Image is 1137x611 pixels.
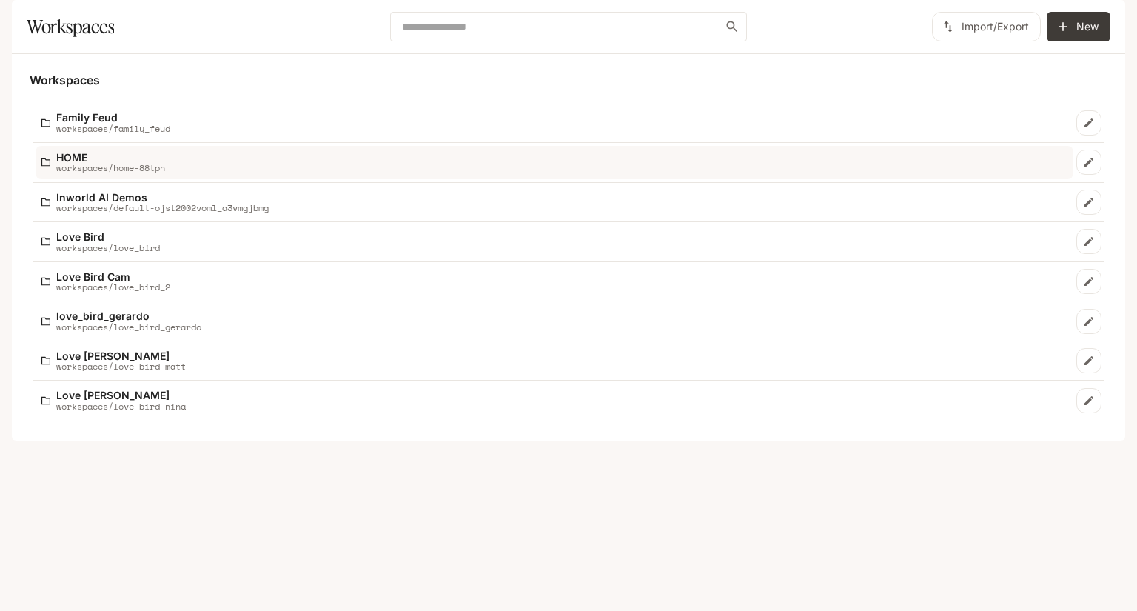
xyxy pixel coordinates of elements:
p: love_bird_gerardo [56,310,201,321]
p: workspaces/home-88tph [56,163,165,173]
p: workspaces/love_bird [56,243,160,253]
p: Family Feud [56,112,170,123]
a: Love [PERSON_NAME]workspaces/love_bird_matt [36,344,1073,378]
p: Love [PERSON_NAME] [56,350,186,361]
p: workspaces/love_bird_nina [56,401,186,411]
p: Inworld AI Demos [56,192,269,203]
h5: Workspaces [30,72,1107,88]
p: workspaces/love_bird_2 [56,282,170,292]
h1: Workspaces [27,12,114,41]
p: Love [PERSON_NAME] [56,390,186,401]
p: workspaces/default-ojst2002voml_a3vmgjbmg [56,203,269,213]
a: Edit workspace [1076,348,1101,373]
a: Love Bird Camworkspaces/love_bird_2 [36,265,1073,298]
a: Edit workspace [1076,269,1101,294]
p: Love Bird [56,231,160,242]
a: Edit workspace [1076,309,1101,334]
a: Inworld AI Demosworkspaces/default-ojst2002voml_a3vmgjbmg [36,186,1073,219]
p: workspaces/love_bird_gerardo [56,322,201,332]
a: Edit workspace [1076,190,1101,215]
p: workspaces/family_feud [56,124,170,133]
a: Edit workspace [1076,110,1101,136]
a: Love Birdworkspaces/love_bird [36,225,1073,258]
a: Edit workspace [1076,388,1101,413]
button: Create workspace [1047,12,1110,41]
a: Family Feudworkspaces/family_feud [36,106,1073,139]
a: HOMEworkspaces/home-88tph [36,146,1073,179]
button: Import/Export [932,12,1041,41]
a: love_bird_gerardoworkspaces/love_bird_gerardo [36,304,1073,338]
a: Edit workspace [1076,150,1101,175]
p: workspaces/love_bird_matt [56,361,186,371]
a: Love [PERSON_NAME]workspaces/love_bird_nina [36,384,1073,417]
a: Edit workspace [1076,229,1101,254]
p: HOME [56,152,165,163]
p: Love Bird Cam [56,271,170,282]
